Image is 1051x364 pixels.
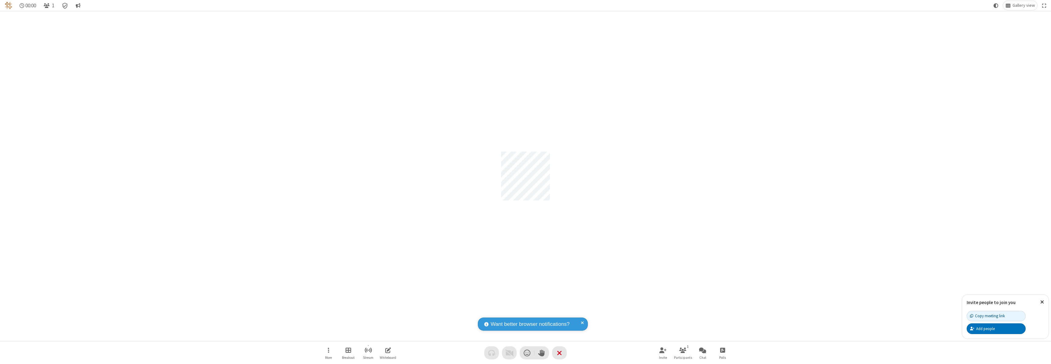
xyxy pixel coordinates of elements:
button: Open participant list [674,344,692,362]
span: Gallery view [1013,3,1035,8]
div: Timer [17,1,39,10]
button: Close popover [1036,295,1049,310]
button: Fullscreen [1040,1,1049,10]
span: Invite [659,356,667,359]
button: Open participant list [41,1,57,10]
button: Conversation [73,1,83,10]
div: Copy meeting link [970,313,1005,319]
button: Using system theme [991,1,1001,10]
div: Meeting details Encryption enabled [59,1,71,10]
span: Whiteboard [380,356,396,359]
button: Video [502,346,517,359]
button: Copy meeting link [967,311,1026,321]
button: Manage Breakout Rooms [339,344,357,362]
button: Start streaming [359,344,377,362]
label: Invite people to join you [967,300,1016,305]
span: Chat [699,356,706,359]
span: Participants [674,356,692,359]
button: Send a reaction [520,346,534,359]
span: Want better browser notifications? [491,320,569,328]
span: Polls [719,356,726,359]
button: Open menu [319,344,338,362]
img: QA Selenium DO NOT DELETE OR CHANGE [5,2,12,9]
button: Open chat [694,344,712,362]
span: More [325,356,332,359]
button: Audio problem - check your Internet connection or call by phone [484,346,499,359]
button: Open poll [713,344,732,362]
span: Stream [363,356,373,359]
button: Raise hand [534,346,549,359]
span: 00:00 [25,3,36,9]
div: 1 [685,344,690,349]
button: Change layout [1003,1,1037,10]
span: 1 [52,3,54,9]
button: Add people [967,323,1026,334]
span: Breakout [342,356,355,359]
button: Open shared whiteboard [379,344,397,362]
button: Invite participants (⌘+Shift+I) [654,344,672,362]
button: End or leave meeting [552,346,567,359]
